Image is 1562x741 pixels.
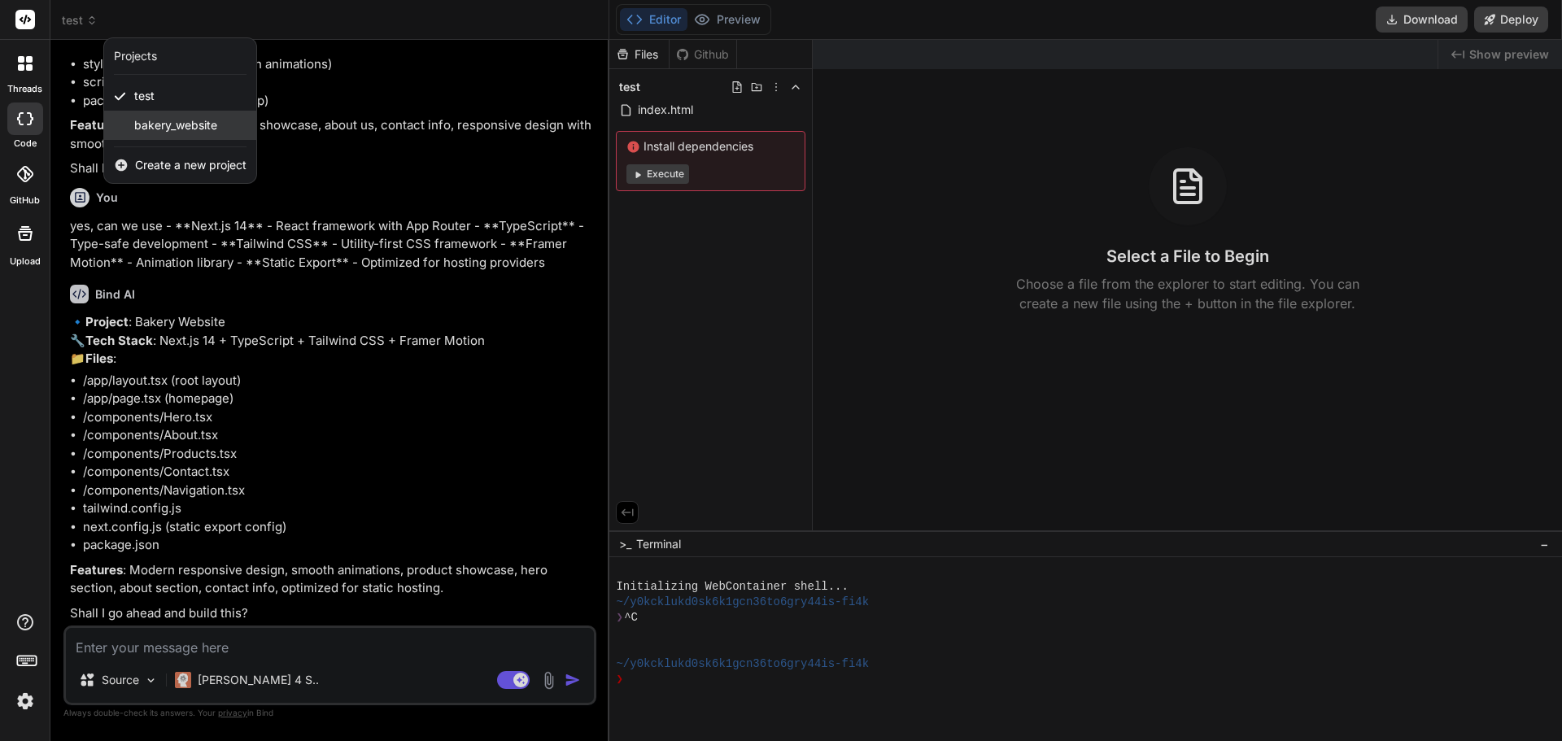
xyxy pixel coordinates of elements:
div: Projects [114,48,157,64]
label: Upload [10,255,41,268]
label: threads [7,82,42,96]
span: test [134,88,155,104]
label: GitHub [10,194,40,207]
img: settings [11,687,39,715]
span: Create a new project [135,157,247,173]
span: bakery_website [134,117,217,133]
label: code [14,137,37,150]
